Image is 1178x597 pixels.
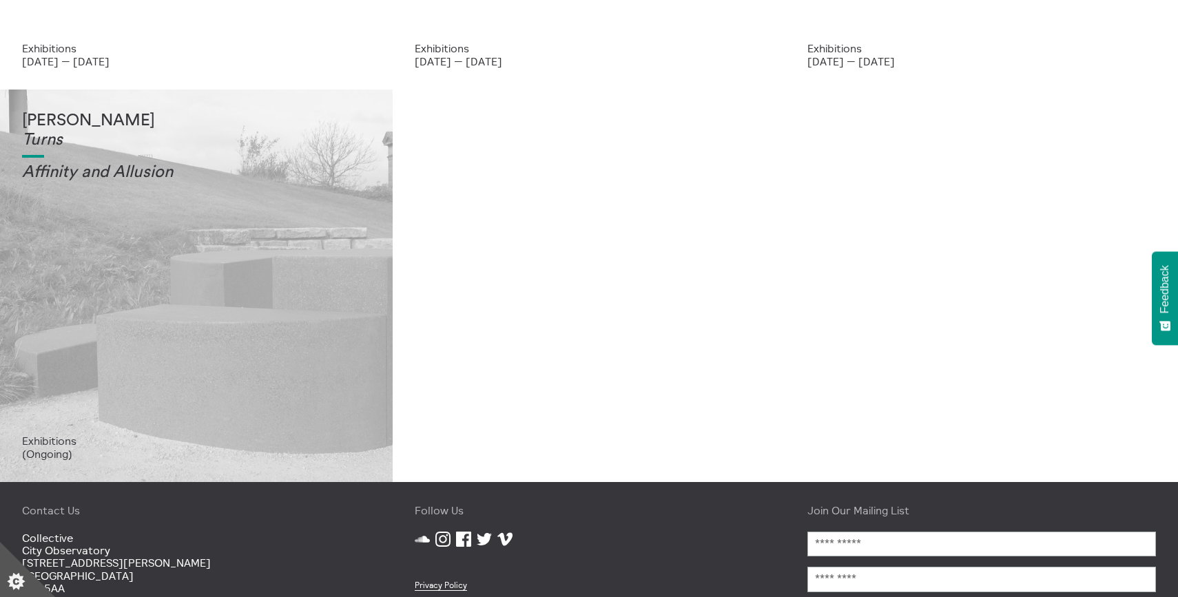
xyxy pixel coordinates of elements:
a: Privacy Policy [415,580,467,591]
p: [DATE] — [DATE] [22,55,371,67]
p: (Ongoing) [22,448,371,460]
h4: Contact Us [22,504,371,516]
p: Exhibitions [22,434,371,447]
button: Feedback - Show survey [1152,251,1178,345]
p: [DATE] — [DATE] [415,55,763,67]
em: Affinity and Allusi [22,164,154,180]
p: Exhibitions [22,42,371,54]
h1: [PERSON_NAME] [22,112,371,149]
p: Exhibitions [807,42,1156,54]
em: Turns [22,132,63,148]
p: [DATE] — [DATE] [807,55,1156,67]
span: Feedback [1159,265,1171,313]
p: Collective City Observatory [STREET_ADDRESS][PERSON_NAME] [GEOGRAPHIC_DATA] EH7 5AA [22,532,371,595]
h4: Join Our Mailing List [807,504,1156,516]
em: on [154,164,173,180]
p: Exhibitions [415,42,763,54]
h4: Follow Us [415,504,763,516]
